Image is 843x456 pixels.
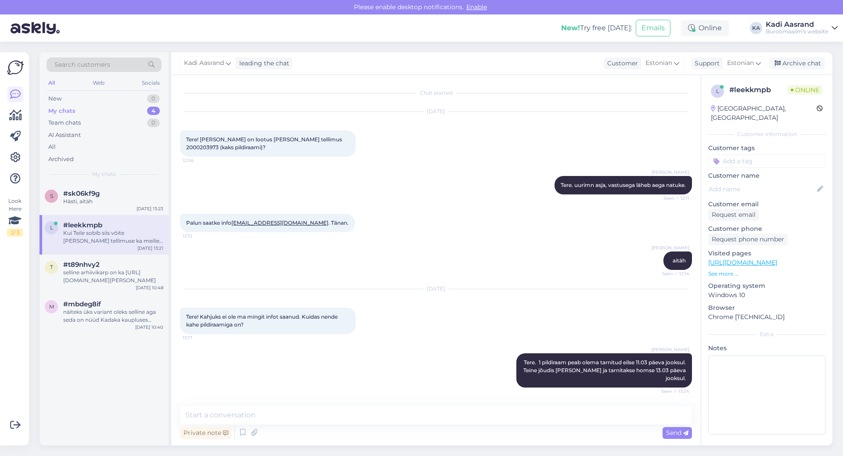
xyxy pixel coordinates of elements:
span: Palun saatke info . Tänan. [186,219,349,226]
div: leading the chat [236,59,289,68]
div: New [48,94,61,103]
p: Customer tags [708,144,825,153]
div: Customer [604,59,638,68]
span: Enable [464,3,490,11]
div: Try free [DATE]: [561,23,632,33]
span: Estonian [645,58,672,68]
span: aitäh [673,257,686,264]
button: Emails [636,20,670,36]
div: Request phone number [708,233,788,245]
span: l [716,88,719,94]
p: Browser [708,303,825,312]
div: # leekkmpb [729,85,787,95]
div: [DATE] 13:21 [137,245,163,251]
div: Socials [140,77,162,89]
p: Customer name [708,171,825,180]
span: s [50,193,53,199]
div: Request email [708,209,759,221]
span: #leekkmpb [63,221,102,229]
span: Estonian [727,58,754,68]
div: KA [750,22,762,34]
p: See more ... [708,270,825,278]
div: All [47,77,57,89]
div: 0 [147,94,160,103]
p: Operating system [708,281,825,291]
div: [DATE] [180,108,692,115]
img: Askly Logo [7,59,24,76]
span: Kadi Aasrand [184,58,224,68]
div: [GEOGRAPHIC_DATA], [GEOGRAPHIC_DATA] [711,104,817,122]
span: Tere. 1 pildiraam peab olema tarnitud eilse 11.03 päeva jooksul. Teine jõudis [PERSON_NAME] ja ta... [523,359,687,381]
span: My chats [92,170,116,178]
div: Extra [708,330,825,338]
b: New! [561,24,580,32]
a: [URL][DOMAIN_NAME] [708,259,777,266]
div: AI Assistant [48,131,81,140]
div: näiteks üks variant oleks selline aga seda on nüüd Kadaka kaupluses [URL][DOMAIN_NAME] [63,308,163,324]
div: selline arhiivikarp on ka [URL][DOMAIN_NAME][PERSON_NAME] [63,269,163,284]
p: Notes [708,344,825,353]
div: [DATE] 10:48 [136,284,163,291]
p: Windows 10 [708,291,825,300]
span: Send [666,429,688,437]
div: Customer information [708,130,825,138]
span: t [50,264,53,270]
span: [PERSON_NAME] [652,244,689,251]
a: Kadi AasrandBüroomaailm's website [766,21,838,35]
span: #mbdeg8if [63,300,101,308]
span: [PERSON_NAME] [652,346,689,353]
a: [EMAIL_ADDRESS][DOMAIN_NAME] [231,219,328,226]
div: 2 / 3 [7,229,23,237]
input: Add name [709,184,815,194]
span: Tere! [PERSON_NAME] on lootus [PERSON_NAME] tellimus 2000203973 (kaks pildiraami)? [186,136,343,151]
span: #t89nhvy2 [63,261,100,269]
span: Online [787,85,823,95]
div: 0 [147,118,160,127]
p: Customer phone [708,224,825,233]
span: 12:06 [183,157,216,164]
div: Private note [180,427,232,439]
p: Visited pages [708,249,825,258]
p: Chrome [TECHNICAL_ID] [708,312,825,322]
div: Look Here [7,197,23,237]
span: Tere. uurimn asja, vastusega läheb aega natuke. [561,182,686,188]
div: Online [681,20,729,36]
div: Support [691,59,720,68]
input: Add a tag [708,154,825,168]
div: Büroomaailm's website [766,28,828,35]
span: #sk06kf9g [63,190,100,197]
span: Seen ✓ 13:24 [656,388,689,395]
span: m [49,303,54,310]
span: 13:17 [183,334,216,341]
span: Tere! Kahjuks ei ole ma mingit infot saanud. Kuidas nende kahe pildiraamiga on? [186,313,339,328]
p: Customer email [708,200,825,209]
div: My chats [48,107,76,115]
div: [DATE] 13:23 [137,205,163,212]
div: [DATE] 10:40 [135,324,163,330]
div: All [48,143,56,151]
div: Archived [48,155,74,164]
span: Search customers [54,60,110,69]
div: [DATE] [180,285,692,293]
div: Kadi Aasrand [766,21,828,28]
span: Seen ✓ 12:11 [656,195,689,201]
div: Kui Teile sobib siis võite [PERSON_NAME] tellimuse ka meilie [PERSON_NAME] saata, vormistame teil... [63,229,163,245]
div: 4 [147,107,160,115]
span: l [50,224,53,231]
div: Hästi, aitäh [63,197,163,205]
div: Team chats [48,118,81,127]
div: Chat started [180,89,692,97]
div: Web [91,77,106,89]
span: 12:12 [183,233,216,239]
div: Archive chat [769,57,825,69]
span: [PERSON_NAME] [652,169,689,176]
span: Seen ✓ 12:14 [656,270,689,277]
